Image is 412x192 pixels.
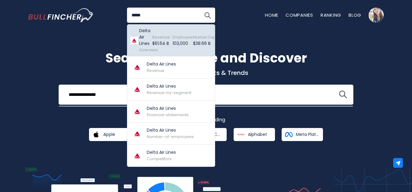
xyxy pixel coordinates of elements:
[28,8,94,22] a: Go to homepage
[173,34,193,40] span: Employee
[147,61,176,67] p: Delta Air Lines
[127,123,215,145] a: Delta Air Lines Number-of-employees
[127,145,215,167] a: Delta Air Lines Competitors
[200,8,215,23] button: Search
[147,105,189,112] p: Delta Air Lines
[127,79,215,101] a: Delta Air Lines Revenue-by-segment
[28,8,94,22] img: Bullfincher logo
[28,117,384,123] p: What's trending
[339,91,347,99] img: search icon
[282,128,323,141] a: Meta Platforms
[139,47,158,53] span: Overview
[296,132,319,137] span: Meta Platforms
[127,25,215,56] a: Delta Air Lines Overview Revenue $61.64 B Employee 103,000 Market Capitalization $38.66 B
[127,101,215,123] a: Delta Air Lines Financial-statements
[28,49,384,68] h1: Search, Visualize and Discover
[173,40,193,47] p: 103,000
[147,156,172,162] span: Competitors
[348,12,361,18] a: Blog
[321,12,341,18] a: Ranking
[234,128,275,141] a: Alphabet
[152,34,170,40] span: Revenue
[193,40,235,47] p: $38.66 B
[28,69,384,77] p: Company Insights & Trends
[265,12,278,18] a: Home
[147,83,191,89] p: Delta Air Lines
[193,34,235,40] span: Market Capitalization
[147,149,176,156] p: Delta Air Lines
[286,12,313,18] a: Companies
[147,90,191,96] span: Revenue-by-segment
[139,28,156,47] p: Delta Air Lines
[248,132,267,137] span: Alphabet
[127,56,215,79] a: Delta Air Lines Revenue
[147,112,189,118] span: Financial-statements
[147,127,194,133] p: Delta Air Lines
[147,68,164,73] span: Revenue
[103,132,115,137] span: Apple
[89,128,130,141] a: Apple
[147,134,194,140] span: Number-of-employees
[152,40,170,47] p: $61.64 B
